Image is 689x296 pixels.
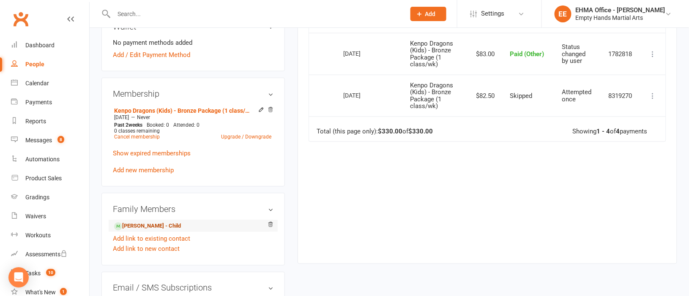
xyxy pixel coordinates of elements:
div: Reports [25,118,46,125]
a: Add link to existing contact [113,234,190,244]
div: Tasks [25,270,41,277]
a: [PERSON_NAME] - Child [114,222,181,231]
div: Waivers [25,213,46,220]
div: Open Intercom Messenger [8,267,29,288]
span: Never [137,114,150,120]
a: Add new membership [113,166,174,174]
span: Paid (Other) [510,50,544,58]
a: Upgrade / Downgrade [221,134,271,140]
a: Cancel membership [114,134,160,140]
a: Gradings [11,188,89,207]
div: Total (this page only): of [317,128,433,135]
span: Kenpo Dragons (Kids) - Bronze Package (1 class/wk) [410,81,453,110]
span: 0 classes remaining [114,128,160,134]
a: Assessments [11,245,89,264]
a: Calendar [11,74,89,93]
a: Payments [11,93,89,112]
span: Past 2 [114,122,129,128]
div: What's New [25,289,56,296]
span: Attempted once [562,88,591,103]
a: Clubworx [10,8,31,30]
div: Messages [25,137,52,144]
button: Add [410,7,446,21]
div: Dashboard [25,42,55,49]
span: 1 [60,288,67,295]
div: weeks [112,122,145,128]
a: Show expired memberships [113,149,191,157]
div: Payments [25,99,52,106]
div: People [25,61,44,68]
td: 1782818 [601,33,640,75]
h3: Membership [113,89,273,98]
strong: $330.00 [378,128,402,135]
span: 8 [57,136,64,143]
strong: $330.00 [408,128,433,135]
a: Product Sales [11,169,89,188]
a: Add / Edit Payment Method [113,50,190,60]
div: Assessments [25,251,67,258]
a: Reports [11,112,89,131]
div: Showing of payments [573,128,648,135]
a: Messages 8 [11,131,89,150]
div: EE [555,5,571,22]
span: 10 [46,269,55,276]
h3: Email / SMS Subscriptions [113,283,273,293]
div: EHMA Office - [PERSON_NAME] [576,6,665,14]
a: Kenpo Dragons (Kids) - Bronze Package (1 class/wk) [114,107,250,114]
span: Status changed by user [562,43,585,65]
a: Tasks 10 [11,264,89,283]
span: Add [425,11,436,17]
a: Waivers [11,207,89,226]
a: Add link to new contact [113,244,180,254]
div: [DATE] [343,47,382,60]
td: 8319270 [601,75,640,117]
td: $82.50 [466,75,502,117]
span: [DATE] [114,114,129,120]
div: Automations [25,156,60,163]
div: — [112,114,273,121]
li: No payment methods added [113,38,273,48]
div: Empty Hands Martial Arts [576,14,665,22]
span: Skipped [510,92,532,100]
strong: 1 - 4 [597,128,610,135]
div: Product Sales [25,175,62,182]
a: Workouts [11,226,89,245]
a: Automations [11,150,89,169]
a: People [11,55,89,74]
span: Attended: 0 [173,122,200,128]
input: Search... [111,8,399,20]
a: Dashboard [11,36,89,55]
td: $83.00 [466,33,502,75]
h3: Family Members [113,204,273,214]
span: Kenpo Dragons (Kids) - Bronze Package (1 class/wk) [410,40,453,68]
strong: 4 [616,128,620,135]
div: Gradings [25,194,49,201]
span: Booked: 0 [147,122,169,128]
div: Calendar [25,80,49,87]
div: Workouts [25,232,51,239]
div: [DATE] [343,89,382,102]
span: Settings [481,4,504,23]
